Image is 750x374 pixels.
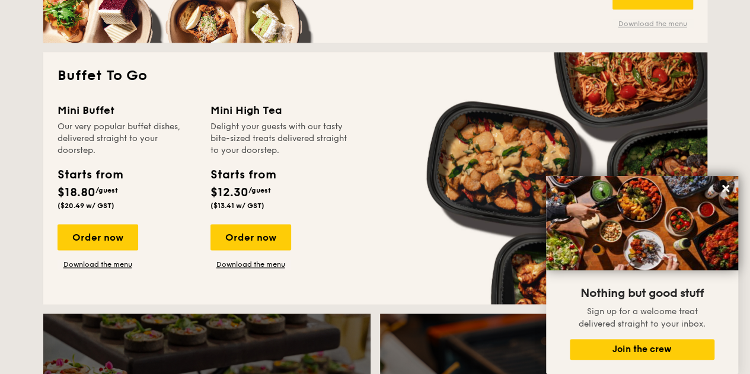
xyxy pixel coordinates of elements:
[210,260,291,269] a: Download the menu
[210,166,275,184] div: Starts from
[210,202,264,210] span: ($13.41 w/ GST)
[210,224,291,250] div: Order now
[210,186,248,200] span: $12.30
[58,260,138,269] a: Download the menu
[716,179,735,198] button: Close
[248,186,271,194] span: /guest
[210,121,349,156] div: Delight your guests with our tasty bite-sized treats delivered straight to your doorstep.
[58,166,122,184] div: Starts from
[210,102,349,119] div: Mini High Tea
[612,19,693,28] a: Download the menu
[546,176,738,270] img: DSC07876-Edit02-Large.jpeg
[58,102,196,119] div: Mini Buffet
[58,186,95,200] span: $18.80
[580,286,704,301] span: Nothing but good stuff
[58,224,138,250] div: Order now
[579,306,706,329] span: Sign up for a welcome treat delivered straight to your inbox.
[58,121,196,156] div: Our very popular buffet dishes, delivered straight to your doorstep.
[58,66,693,85] h2: Buffet To Go
[58,202,114,210] span: ($20.49 w/ GST)
[95,186,118,194] span: /guest
[570,339,714,360] button: Join the crew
